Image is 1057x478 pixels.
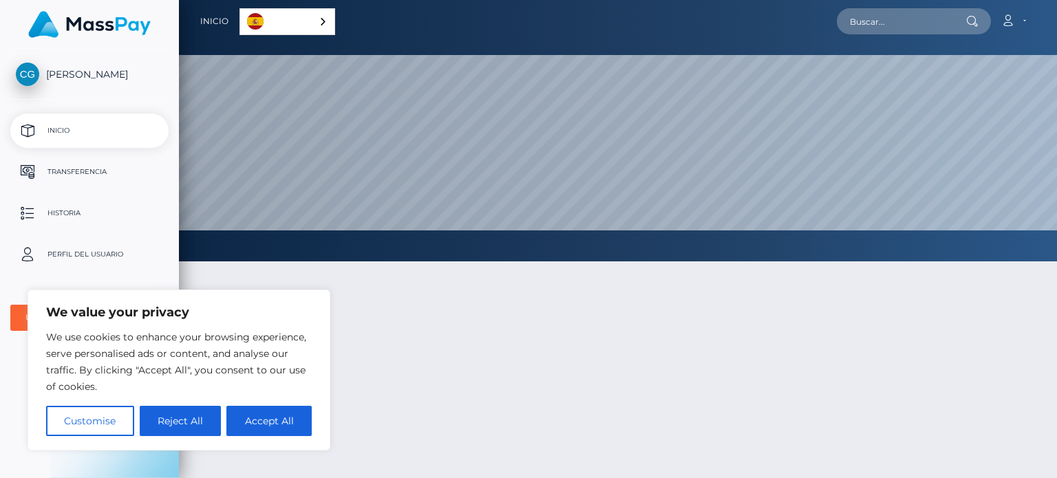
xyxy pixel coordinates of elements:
[46,304,312,321] p: We value your privacy
[16,244,163,265] p: Perfil del usuario
[240,9,334,34] a: Español
[16,162,163,182] p: Transferencia
[16,203,163,224] p: Historia
[28,290,330,450] div: We value your privacy
[25,312,138,323] div: User Agreements
[226,406,312,436] button: Accept All
[239,8,335,35] div: Language
[140,406,222,436] button: Reject All
[239,8,335,35] aside: Language selected: Español
[10,68,169,80] span: [PERSON_NAME]
[200,7,228,36] a: Inicio
[10,113,169,148] a: Inicio
[10,196,169,230] a: Historia
[10,237,169,272] a: Perfil del usuario
[16,120,163,141] p: Inicio
[28,11,151,38] img: MassPay
[10,155,169,189] a: Transferencia
[46,329,312,395] p: We use cookies to enhance your browsing experience, serve personalised ads or content, and analys...
[10,305,169,331] button: User Agreements
[837,8,966,34] input: Buscar...
[46,406,134,436] button: Customise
